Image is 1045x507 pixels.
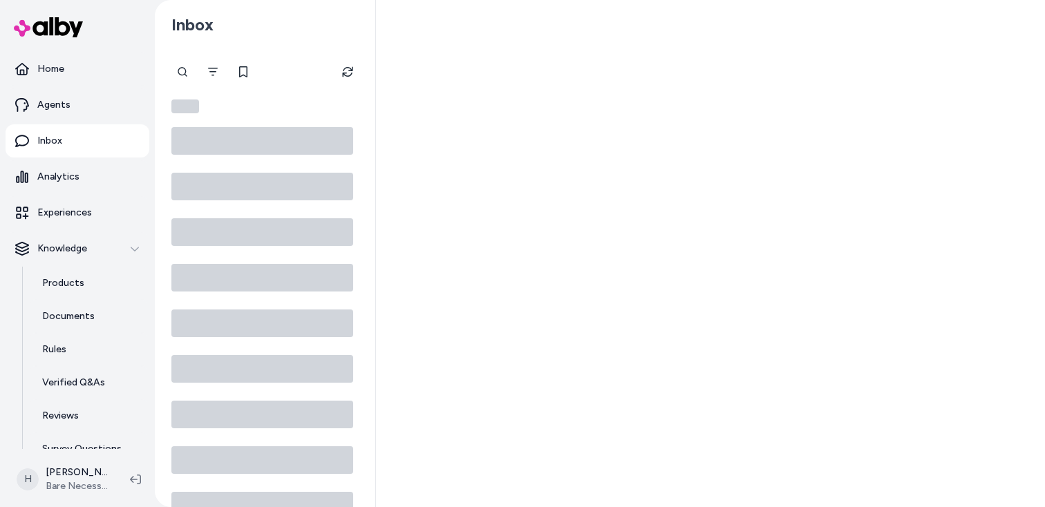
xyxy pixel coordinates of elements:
a: Verified Q&As [28,366,149,399]
img: alby Logo [14,17,83,37]
p: Home [37,62,64,76]
a: Home [6,52,149,86]
p: Products [42,276,84,290]
a: Experiences [6,196,149,229]
a: Analytics [6,160,149,193]
p: Inbox [37,134,62,148]
span: Bare Necessities [46,479,108,493]
p: Knowledge [37,242,87,256]
h2: Inbox [171,15,214,35]
p: Reviews [42,409,79,423]
a: Documents [28,300,149,333]
p: Agents [37,98,70,112]
p: Documents [42,309,95,323]
a: Products [28,267,149,300]
p: Rules [42,343,66,356]
button: Knowledge [6,232,149,265]
a: Agents [6,88,149,122]
button: Filter [199,58,227,86]
p: Experiences [37,206,92,220]
p: Survey Questions [42,442,122,456]
button: H[PERSON_NAME]Bare Necessities [8,457,119,501]
p: Verified Q&As [42,376,105,390]
p: [PERSON_NAME] [46,466,108,479]
p: Analytics [37,170,79,184]
button: Refresh [334,58,361,86]
a: Rules [28,333,149,366]
a: Survey Questions [28,432,149,466]
a: Reviews [28,399,149,432]
span: H [17,468,39,490]
a: Inbox [6,124,149,157]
